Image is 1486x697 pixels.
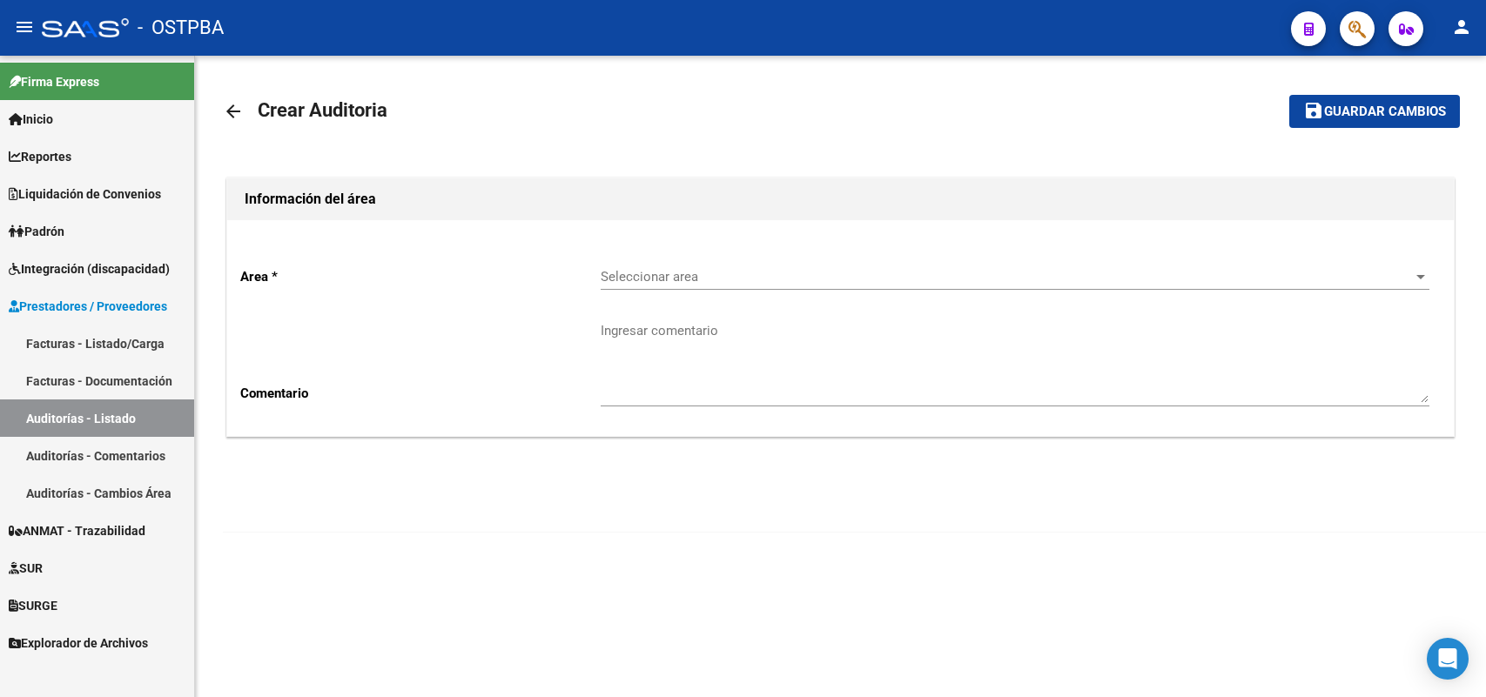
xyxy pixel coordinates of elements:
span: ANMAT - Trazabilidad [9,521,145,540]
button: Guardar cambios [1289,95,1460,127]
span: Prestadores / Proveedores [9,297,167,316]
span: Reportes [9,147,71,166]
span: Firma Express [9,72,99,91]
p: Comentario [240,384,601,403]
span: SUR [9,559,43,578]
div: Open Intercom Messenger [1427,638,1469,680]
span: SURGE [9,596,57,615]
mat-icon: menu [14,17,35,37]
mat-icon: person [1451,17,1472,37]
span: Inicio [9,110,53,129]
span: Crear Auditoria [258,99,387,121]
span: Explorador de Archivos [9,633,148,653]
span: Seleccionar area [601,269,1414,285]
span: - OSTPBA [138,9,224,47]
span: Integración (discapacidad) [9,259,170,278]
mat-icon: arrow_back [223,101,244,122]
span: Guardar cambios [1324,104,1446,120]
span: Padrón [9,222,64,241]
mat-icon: save [1303,100,1324,121]
p: Area * [240,267,601,286]
h1: Información del área [245,185,1436,213]
span: Liquidación de Convenios [9,184,161,204]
